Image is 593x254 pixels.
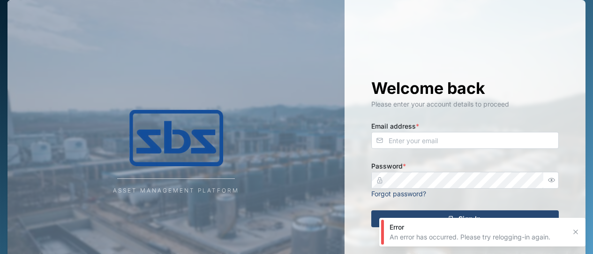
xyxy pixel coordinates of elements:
[390,232,566,242] div: An error has occurred. Please try relogging-in again.
[371,190,426,198] a: Forgot password?
[83,110,270,166] img: Company Logo
[113,186,239,195] div: Asset Management Platform
[458,211,481,227] span: Sign In
[371,121,419,131] label: Email address
[371,161,406,171] label: Password
[371,210,559,227] button: Sign In
[390,223,566,232] div: Error
[371,78,559,99] h1: Welcome back
[371,132,559,149] input: Enter your email
[371,99,559,109] div: Please enter your account details to proceed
